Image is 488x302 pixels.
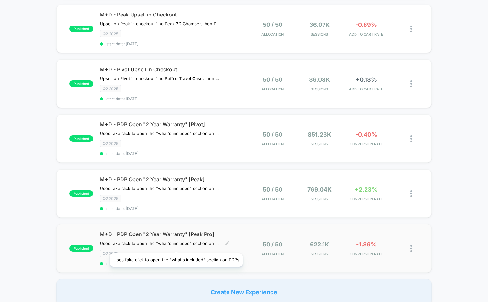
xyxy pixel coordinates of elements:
[100,250,121,257] span: Q2 2025
[410,190,412,197] img: close
[345,87,388,91] span: ADD TO CART RATE
[355,186,377,193] span: +2.23%
[410,26,412,32] img: close
[100,121,244,128] span: M+D - PDP Open "2 Year Warranty" [Pivot]
[298,252,341,256] span: Sessions
[69,26,93,32] span: published
[263,241,282,248] span: 50 / 50
[263,131,282,138] span: 50 / 50
[307,186,332,193] span: 769.04k
[345,197,388,201] span: CONVERSION RATE
[309,21,330,28] span: 36.07k
[410,135,412,142] img: close
[298,197,341,201] span: Sessions
[298,87,341,91] span: Sessions
[100,96,244,101] span: start date: [DATE]
[345,32,388,36] span: ADD TO CART RATE
[261,197,284,201] span: Allocation
[100,30,121,37] span: Q2 2025
[100,76,220,81] span: Upsell on Pivot in checkoutIf no Puffco Travel Case, then Puffco Travel Case If no Pivot 3D Chamb...
[261,142,284,146] span: Allocation
[261,32,284,36] span: Allocation
[69,135,93,142] span: published
[308,131,331,138] span: 851.23k
[100,206,244,211] span: start date: [DATE]
[356,76,377,83] span: +0.13%
[355,131,377,138] span: -0.40%
[261,87,284,91] span: Allocation
[100,21,220,26] span: Upsell on Peak in checkoutIf no Peak 3D Chamber, then Peak 3D Chamber if no Journey Bag - Emerald...
[100,66,244,73] span: M+D - Pivot Upsell in Checkout
[100,140,121,147] span: Q2 2025
[345,142,388,146] span: CONVERSION RATE
[100,195,121,202] span: Q2 2025
[263,186,282,193] span: 50 / 50
[263,21,282,28] span: 50 / 50
[100,11,244,18] span: M+D - Peak Upsell in Checkout
[298,32,341,36] span: Sessions
[309,76,330,83] span: 36.08k
[69,80,93,87] span: published
[410,80,412,87] img: close
[100,261,244,266] span: start date: [DATE]
[356,241,377,248] span: -1.86%
[261,252,284,256] span: Allocation
[100,85,121,92] span: Q2 2025
[100,176,244,182] span: M+D - PDP Open "2 Year Warranty" [Peak]
[100,241,220,246] span: Uses fake click to open the "what's included" section on PDPs
[100,186,220,191] span: Uses fake click to open the "what's included" section on PDPs
[345,252,388,256] span: CONVERSION RATE
[310,241,329,248] span: 622.1k
[355,21,377,28] span: -0.89%
[100,131,220,136] span: Uses fake click to open the "what's included" section on PDPs
[410,245,412,252] img: close
[69,245,93,252] span: published
[100,41,244,46] span: start date: [DATE]
[100,151,244,156] span: start date: [DATE]
[263,76,282,83] span: 50 / 50
[69,190,93,197] span: published
[298,142,341,146] span: Sessions
[100,231,244,237] span: M+D - PDP Open "2 Year Warranty" [Peak Pro]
